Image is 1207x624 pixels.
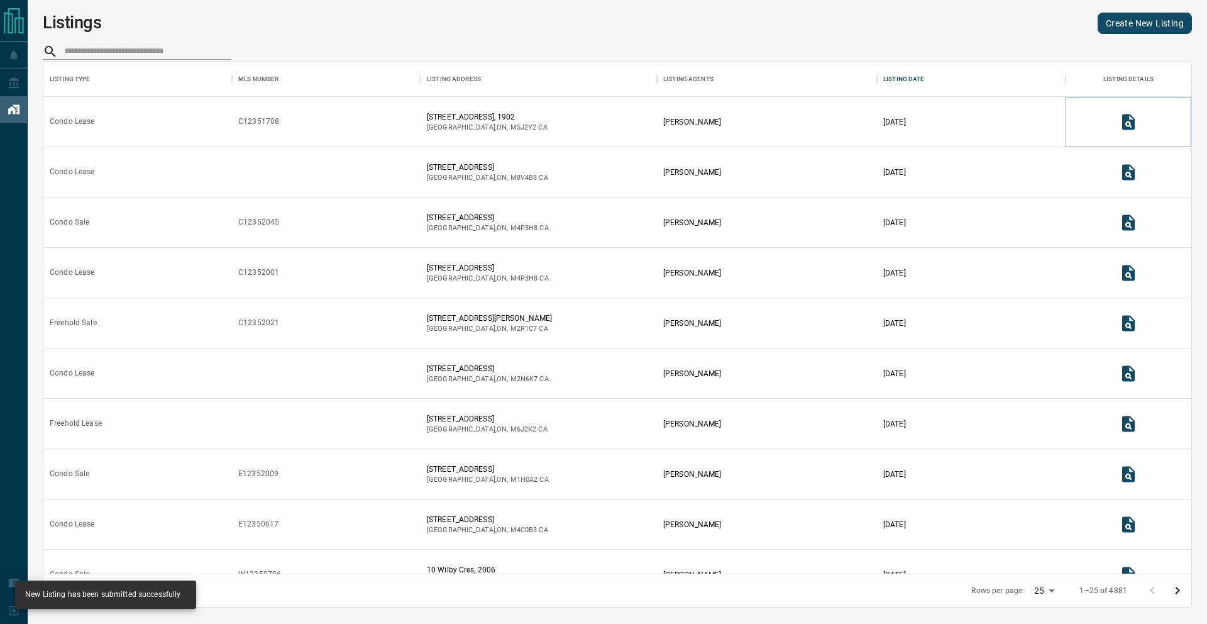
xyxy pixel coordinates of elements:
p: [PERSON_NAME] [663,318,721,329]
p: [STREET_ADDRESS] [427,162,548,173]
div: MLS Number [232,62,421,97]
div: Listing Date [877,62,1066,97]
p: [GEOGRAPHIC_DATA] , ON , CA [427,123,548,133]
div: Condo Sale [50,469,89,479]
div: Condo Lease [50,519,94,530]
p: [STREET_ADDRESS] [427,262,549,274]
p: [PERSON_NAME] [663,267,721,279]
span: m2r1c7 [510,325,537,333]
button: Go to next page [1165,578,1190,603]
h1: Listings [43,13,102,33]
p: [PERSON_NAME] [663,116,721,128]
p: [DATE] [883,116,906,128]
div: 25 [1029,582,1059,600]
div: C12352001 [238,267,279,278]
div: Listing Type [50,62,91,97]
button: View Listing Details [1116,361,1141,386]
button: View Listing Details [1116,411,1141,437]
p: [DATE] [883,267,906,279]
p: [DATE] [883,469,906,480]
button: View Listing Details [1116,311,1141,336]
span: m1h0a2 [510,476,538,484]
p: [PERSON_NAME] [663,519,721,530]
button: View Listing Details [1116,210,1141,235]
p: [DATE] [883,217,906,228]
button: View Listing Details [1116,562,1141,588]
p: [STREET_ADDRESS][PERSON_NAME] [427,313,552,324]
p: [GEOGRAPHIC_DATA] , ON , CA [427,525,548,535]
p: [GEOGRAPHIC_DATA] , ON , CA [427,173,548,183]
p: [PERSON_NAME] [663,167,721,178]
p: [GEOGRAPHIC_DATA] , ON , CA [427,425,548,435]
div: Condo Lease [50,167,94,177]
span: m4c0b3 [510,526,537,534]
div: C12351708 [238,116,279,127]
p: [DATE] [883,418,906,430]
div: Condo Lease [50,116,94,127]
div: Freehold Sale [50,318,97,328]
div: Listing Agents [657,62,877,97]
p: [DATE] [883,167,906,178]
span: m4p3h8 [510,224,538,232]
button: View Listing Details [1116,160,1141,185]
p: [GEOGRAPHIC_DATA] , ON , CA [427,223,549,233]
div: Listing Type [43,62,232,97]
p: [STREET_ADDRESS] [427,413,548,425]
span: m8v4b8 [510,174,537,182]
p: [PERSON_NAME] [663,569,721,581]
div: E12350617 [238,519,278,530]
span: m5j2y2 [510,123,537,131]
div: MLS Number [238,62,278,97]
p: [DATE] [883,318,906,329]
p: [STREET_ADDRESS] [427,514,548,525]
div: E12352009 [238,469,278,479]
p: [GEOGRAPHIC_DATA] , ON , CA [427,374,549,384]
div: Listing Address [421,62,657,97]
button: View Listing Details [1116,109,1141,135]
p: [PERSON_NAME] [663,418,721,430]
div: Condo Lease [50,368,94,379]
button: View Listing Details [1116,462,1141,487]
div: Condo Sale [50,569,89,580]
div: Listing Details [1066,62,1191,97]
button: View Listing Details [1116,512,1141,537]
p: [DATE] [883,569,906,581]
p: [STREET_ADDRESS], 1902 [427,111,548,123]
div: Listing Details [1103,62,1154,97]
span: m6j2k2 [510,425,537,433]
div: Freehold Lease [50,418,102,429]
p: [PERSON_NAME] [663,368,721,379]
p: [DATE] [883,368,906,379]
p: [STREET_ADDRESS] [427,212,549,223]
span: m2n6k7 [510,375,538,383]
p: 1–25 of 4881 [1079,586,1127,596]
p: [PERSON_NAME] [663,469,721,480]
div: C12352021 [238,318,279,328]
button: View Listing Details [1116,260,1141,286]
div: Listing Agents [663,62,714,97]
p: 10 Wilby Cres, 2006 [427,564,549,576]
p: [DATE] [883,519,906,530]
div: Condo Sale [50,217,89,228]
p: [STREET_ADDRESS] [427,464,549,475]
div: New Listing has been submitted successfully [25,584,181,605]
p: Rows per page: [971,586,1024,596]
a: Create New Listing [1098,13,1192,34]
p: [GEOGRAPHIC_DATA] , ON , CA [427,324,552,334]
div: Condo Lease [50,267,94,278]
div: Listing Address [427,62,481,97]
p: [PERSON_NAME] [663,217,721,228]
p: [GEOGRAPHIC_DATA] , ON , CA [427,475,549,485]
p: [GEOGRAPHIC_DATA] , ON , CA [427,274,549,284]
span: m4p3h8 [510,274,538,282]
div: C12352045 [238,217,279,228]
p: [STREET_ADDRESS] [427,363,549,374]
div: Listing Date [883,62,925,97]
div: W12350796 [238,569,281,580]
